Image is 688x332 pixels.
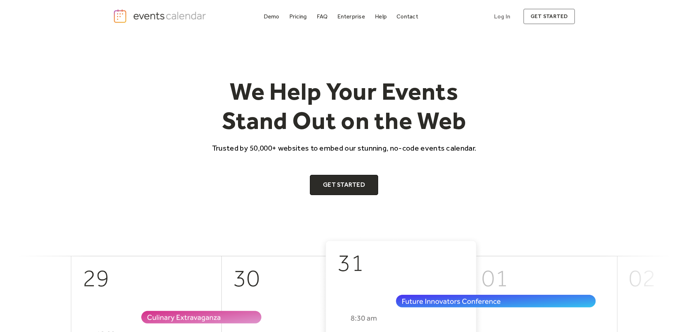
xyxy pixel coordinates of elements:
[372,12,390,21] a: Help
[314,12,331,21] a: FAQ
[310,175,378,195] a: Get Started
[375,14,387,18] div: Help
[317,14,328,18] div: FAQ
[334,12,368,21] a: Enterprise
[261,12,282,21] a: Demo
[394,12,421,21] a: Contact
[397,14,418,18] div: Contact
[337,14,365,18] div: Enterprise
[487,9,518,24] a: Log In
[286,12,310,21] a: Pricing
[289,14,307,18] div: Pricing
[205,77,483,135] h1: We Help Your Events Stand Out on the Web
[523,9,575,24] a: get started
[205,143,483,153] p: Trusted by 50,000+ websites to embed our stunning, no-code events calendar.
[264,14,280,18] div: Demo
